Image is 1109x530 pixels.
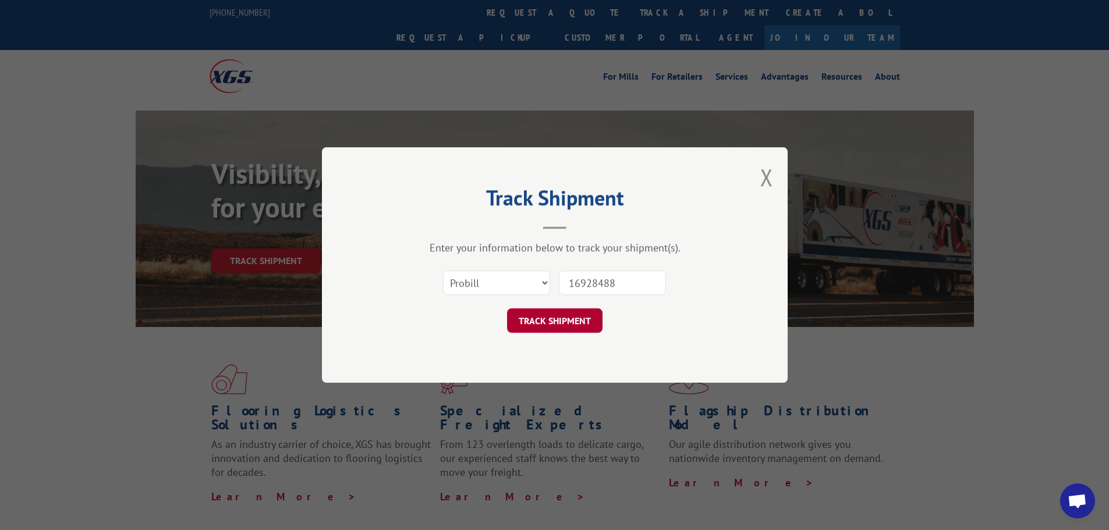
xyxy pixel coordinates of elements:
div: Enter your information below to track your shipment(s). [380,241,729,254]
h2: Track Shipment [380,190,729,212]
input: Number(s) [559,271,666,295]
button: Close modal [760,162,773,193]
a: Open chat [1060,483,1095,518]
button: TRACK SHIPMENT [507,308,603,333]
